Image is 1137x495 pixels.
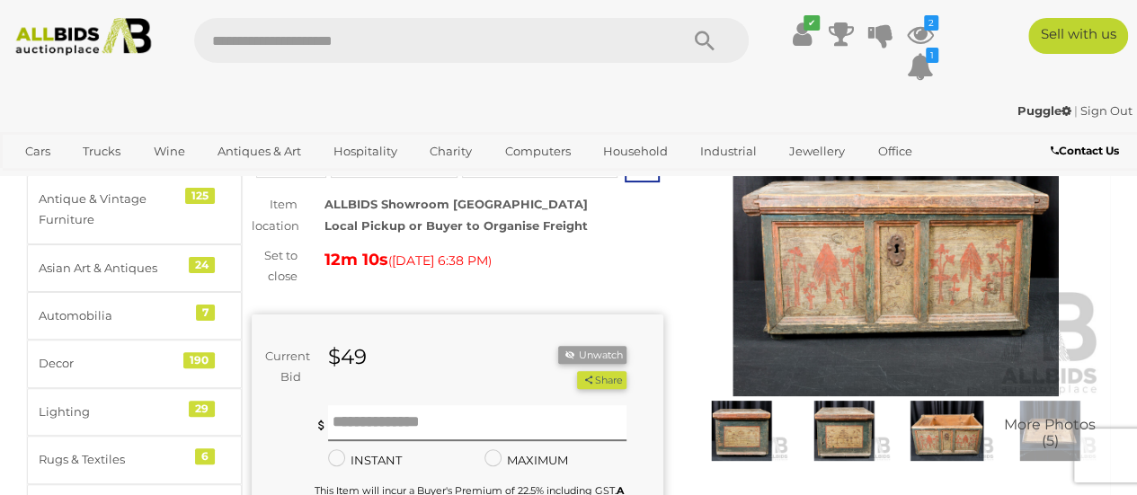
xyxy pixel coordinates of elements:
[328,344,367,369] strong: $49
[206,137,313,166] a: Antiques & Art
[484,450,568,471] label: MAXIMUM
[907,18,934,50] a: 2
[195,448,215,464] div: 6
[558,346,626,365] li: Unwatch this item
[39,258,187,278] div: Asian Art & Antiques
[866,137,923,166] a: Office
[804,15,820,31] i: ✔
[1017,103,1074,118] a: Puggle
[777,137,857,166] a: Jewellery
[797,401,891,461] img: Rustic Vintage Indian Dowry Chest
[27,244,242,292] a: Asian Art & Antiques 24
[1051,144,1119,157] b: Contact Us
[926,48,938,63] i: 1
[493,137,582,166] a: Computers
[324,250,388,270] strong: 12m 10s
[924,15,938,31] i: 2
[39,402,187,422] div: Lighting
[238,245,311,287] div: Set to close
[688,137,768,166] a: Industrial
[27,292,242,340] a: Automobilia 7
[27,340,242,387] a: Decor 190
[27,388,242,436] a: Lighting 29
[591,137,680,166] a: Household
[324,197,588,211] strong: ALLBIDS Showroom [GEOGRAPHIC_DATA]
[39,449,187,470] div: Rugs & Textiles
[1003,401,1097,461] a: More Photos(5)
[1028,18,1128,54] a: Sell with us
[392,252,488,269] span: [DATE] 6:38 PM
[695,401,788,461] img: Rustic Vintage Indian Dowry Chest
[328,450,402,471] label: INSTANT
[27,175,242,244] a: Antique & Vintage Furniture 125
[788,18,815,50] a: ✔
[1004,417,1096,448] span: More Photos (5)
[238,194,311,236] div: Item location
[1051,141,1124,161] a: Contact Us
[185,188,215,204] div: 125
[1017,103,1071,118] strong: Puggle
[252,346,315,388] div: Current Bid
[13,137,62,166] a: Cars
[141,137,196,166] a: Wine
[690,131,1102,396] img: Rustic Vintage Indian Dowry Chest
[27,436,242,483] a: Rugs & Textiles 6
[8,18,158,56] img: Allbids.com.au
[1080,103,1133,118] a: Sign Out
[13,166,74,196] a: Sports
[39,305,187,326] div: Automobilia
[900,401,993,461] img: Rustic Vintage Indian Dowry Chest
[659,18,749,63] button: Search
[39,353,187,374] div: Decor
[322,137,409,166] a: Hospitality
[189,401,215,417] div: 29
[196,305,215,321] div: 7
[189,257,215,273] div: 24
[388,253,492,268] span: ( )
[558,346,626,365] button: Unwatch
[256,162,326,176] a: 54546-3
[462,162,617,176] a: Antiques and Vintage
[183,352,215,368] div: 190
[577,371,626,390] button: Share
[331,162,457,176] a: EHVA Emporium
[83,166,234,196] a: [GEOGRAPHIC_DATA]
[418,137,484,166] a: Charity
[39,189,187,231] div: Antique & Vintage Furniture
[71,137,132,166] a: Trucks
[1003,401,1097,461] img: Rustic Vintage Indian Dowry Chest
[1074,103,1078,118] span: |
[907,50,934,83] a: 1
[324,218,588,233] strong: Local Pickup or Buyer to Organise Freight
